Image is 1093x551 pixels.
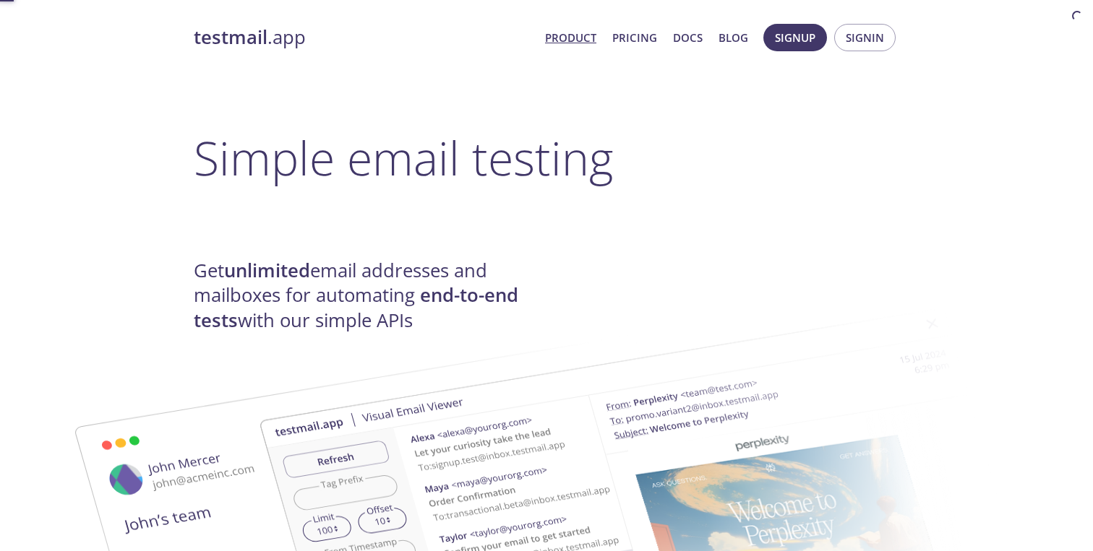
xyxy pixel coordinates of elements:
[775,28,815,47] span: Signup
[194,25,533,50] a: testmail.app
[194,282,518,332] strong: end-to-end tests
[673,28,703,47] a: Docs
[846,28,884,47] span: Signin
[612,28,657,47] a: Pricing
[224,258,310,283] strong: unlimited
[834,24,896,51] button: Signin
[545,28,596,47] a: Product
[194,130,899,186] h1: Simple email testing
[194,259,546,333] h4: Get email addresses and mailboxes for automating with our simple APIs
[763,24,827,51] button: Signup
[719,28,748,47] a: Blog
[194,25,267,50] strong: testmail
